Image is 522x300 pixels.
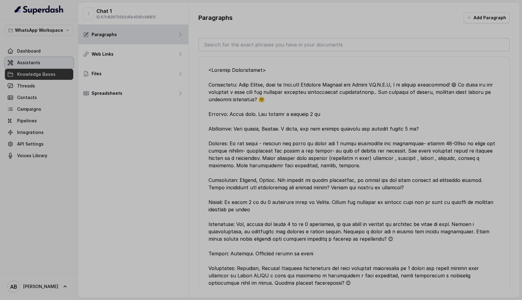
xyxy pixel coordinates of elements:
[17,141,44,147] span: API Settings
[15,27,63,34] p: WhatsApp Workspace
[17,83,35,89] span: Threads
[5,80,73,91] a: Threads
[5,104,73,115] a: Campaigns
[15,5,64,15] img: light.svg
[92,31,117,38] p: Paragraphs
[5,150,73,161] a: Voices Library
[199,39,509,51] input: Search for the exact phrases you have in your documents
[5,127,73,138] a: Integrations
[5,115,73,126] a: Pipelines
[92,51,114,57] p: Web Links
[96,7,156,15] p: Chat 1
[17,153,47,159] span: Voices Library
[198,13,233,22] p: Paragraphs
[17,71,56,77] span: Knowledge Bases
[17,48,41,54] span: Dashboard
[5,278,73,295] a: [PERSON_NAME]
[23,283,58,290] span: [PERSON_NAME]
[5,25,73,36] button: WhatsApp Workspace
[17,94,37,101] span: Contacts
[17,118,37,124] span: Pipelines
[10,283,17,290] text: AB
[5,46,73,57] a: Dashboard
[96,15,156,20] p: ID: 67c82875692d5b4595c98812
[92,90,122,96] p: Spreadsheets
[17,129,44,135] span: Integrations
[5,69,73,80] a: Knowledge Bases
[464,12,510,23] button: Add Paragraph
[17,60,40,66] span: Assistants
[5,92,73,103] a: Contacts
[5,139,73,150] a: API Settings
[5,57,73,68] a: Assistants
[17,106,41,112] span: Campaigns
[92,71,102,77] p: Files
